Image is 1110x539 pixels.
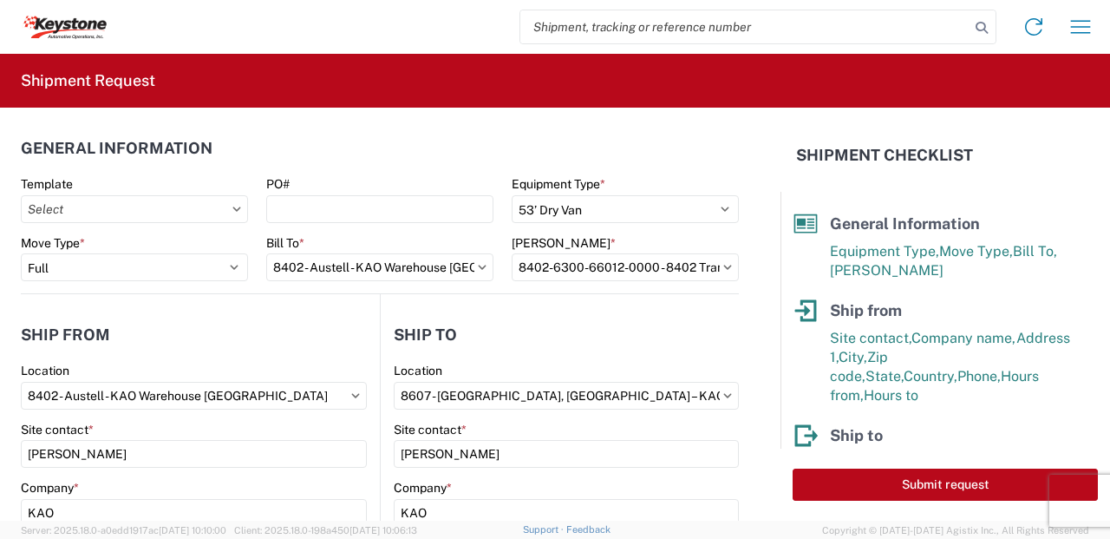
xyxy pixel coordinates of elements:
span: [PERSON_NAME] [830,262,943,279]
span: Hours to [864,387,918,404]
input: Select [21,195,248,223]
input: Select [394,382,739,410]
span: Server: 2025.18.0-a0edd1917ac [21,525,226,536]
label: Bill To [266,235,304,251]
span: Copyright © [DATE]-[DATE] Agistix Inc., All Rights Reserved [822,523,1089,538]
span: [DATE] 10:10:00 [159,525,226,536]
span: City, [839,349,867,365]
label: Template [21,176,73,192]
label: PO# [266,176,290,192]
label: Move Type [21,235,85,251]
label: Location [394,363,442,378]
input: Shipment, tracking or reference number [520,10,970,43]
span: Move Type, [939,243,1013,260]
span: Phone, [957,368,1001,385]
span: Ship from [830,301,902,319]
input: Select [21,382,367,410]
span: Equipment Type, [830,243,939,260]
label: Company [394,480,452,496]
label: Company [21,480,79,496]
span: [DATE] 10:06:13 [349,525,417,536]
a: Feedback [566,524,610,535]
span: Client: 2025.18.0-198a450 [234,525,417,536]
h2: General Information [21,140,212,157]
span: Site contact, [830,330,911,346]
input: Select [266,253,493,281]
span: State, [865,368,904,385]
label: Equipment Type [512,176,605,192]
h2: Shipment Checklist [796,145,973,166]
label: Location [21,363,69,378]
span: General Information [830,214,980,233]
span: Bill To, [1013,243,1057,260]
h2: Shipment Request [21,70,155,91]
h2: Ship to [394,326,457,344]
label: [PERSON_NAME] [512,235,616,251]
a: Support [523,524,566,535]
span: Ship to [830,426,883,444]
label: Site contact [21,422,94,437]
input: Select [512,253,739,281]
label: Site contact [394,422,467,437]
h2: Ship from [21,326,110,344]
button: Submit request [793,469,1098,501]
span: Company name, [911,330,1016,346]
span: Country, [904,368,957,385]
